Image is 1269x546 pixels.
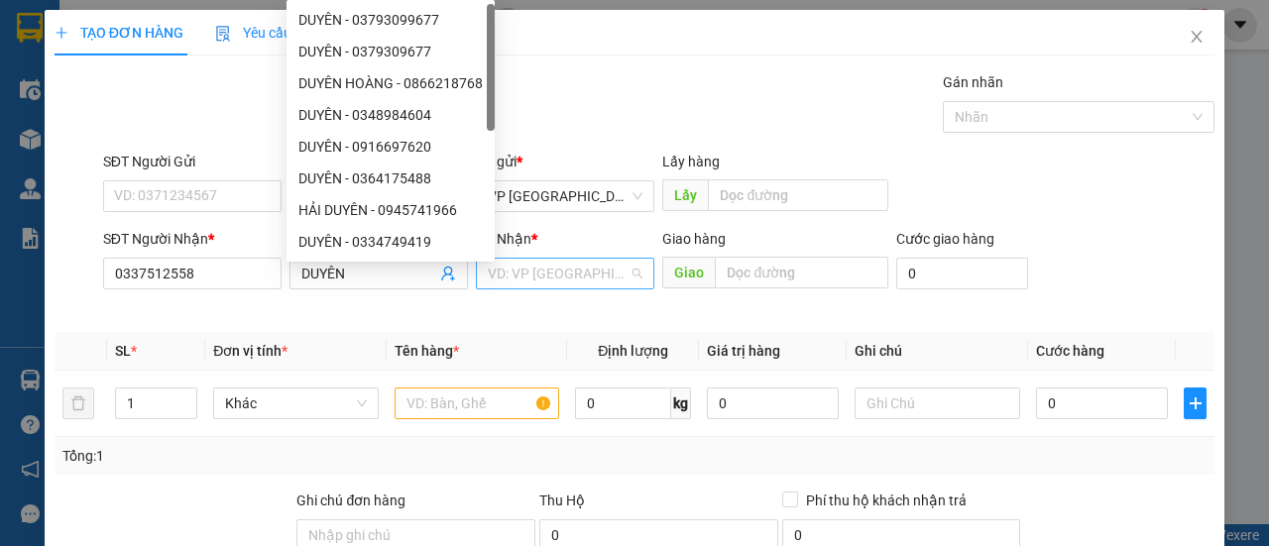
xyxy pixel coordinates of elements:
div: DUYÊN - 0364175488 [287,163,495,194]
div: DUYÊN - 03793099677 [298,9,483,31]
div: Tổng: 1 [62,445,492,467]
div: DUYÊN - 0916697620 [298,136,483,158]
div: DUYÊN - 0334749419 [298,231,483,253]
div: DUYÊN - 0334749419 [287,226,495,258]
div: DUYÊN HOÀNG - 0866218768 [298,72,483,94]
span: SL [115,343,131,359]
div: DUYÊN - 0916697620 [287,131,495,163]
span: plus [1185,395,1206,411]
div: DUYÊN - 03793099677 [287,4,495,36]
span: Đơn vị tính [213,343,288,359]
div: VP gửi [476,151,654,172]
span: Yêu cầu xuất hóa đơn điện tử [215,25,424,41]
span: Khác [225,388,367,418]
span: user-add [440,266,456,281]
span: Lấy [662,179,708,211]
img: icon [215,26,231,42]
th: Ghi chú [847,332,1028,371]
input: Cước giao hàng [896,258,1028,289]
h2: Q3RC1WA7 [11,115,160,148]
label: Cước giao hàng [896,231,994,247]
div: HẢI DUYÊN - 0945741966 [287,194,495,226]
div: DUYÊN - 0348984604 [298,104,483,126]
button: plus [1184,387,1207,419]
span: Định lượng [598,343,668,359]
input: Dọc đường [708,179,887,211]
span: plus [55,26,68,40]
div: SĐT Người Gửi [103,151,282,172]
input: Ghi Chú [855,387,1020,419]
button: Close [1169,10,1224,65]
input: Dọc đường [715,257,887,288]
div: HẢI DUYÊN - 0945741966 [298,199,483,221]
label: Gán nhãn [943,74,1003,90]
div: DUYÊN HOÀNG - 0866218768 [287,67,495,99]
span: Tên hàng [395,343,459,359]
div: SĐT Người Nhận [103,228,282,250]
span: TẠO ĐƠN HÀNG [55,25,183,41]
div: DUYÊN - 0379309677 [287,36,495,67]
input: 0 [707,387,839,419]
span: Cước hàng [1036,343,1104,359]
button: delete [62,387,94,419]
span: Giao hàng [662,231,726,247]
span: Giá trị hàng [707,343,780,359]
span: close [1189,29,1205,45]
span: VP Mỹ Đình [488,181,642,211]
span: Thu Hộ [539,492,585,508]
span: Lấy hàng [662,154,720,169]
span: VP Nhận [476,231,531,247]
span: kg [671,387,691,419]
div: DUYÊN - 0379309677 [298,41,483,62]
div: DUYÊN - 0364175488 [298,167,483,189]
span: Giao [662,257,715,288]
label: Ghi chú đơn hàng [296,492,405,508]
h1: Giao dọc đường [104,115,366,252]
b: [PERSON_NAME] [120,47,334,79]
div: DUYÊN - 0348984604 [287,99,495,131]
span: Phí thu hộ khách nhận trả [798,490,975,511]
input: VD: Bàn, Ghế [395,387,560,419]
